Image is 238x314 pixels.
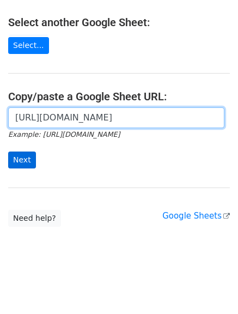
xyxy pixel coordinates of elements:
input: Paste your Google Sheet URL here [8,107,224,128]
input: Next [8,152,36,168]
a: Need help? [8,210,61,227]
div: Widget de chat [184,262,238,314]
h4: Copy/paste a Google Sheet URL: [8,90,230,103]
a: Google Sheets [162,211,230,221]
iframe: Chat Widget [184,262,238,314]
a: Select... [8,37,49,54]
h4: Select another Google Sheet: [8,16,230,29]
small: Example: [URL][DOMAIN_NAME] [8,130,120,138]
